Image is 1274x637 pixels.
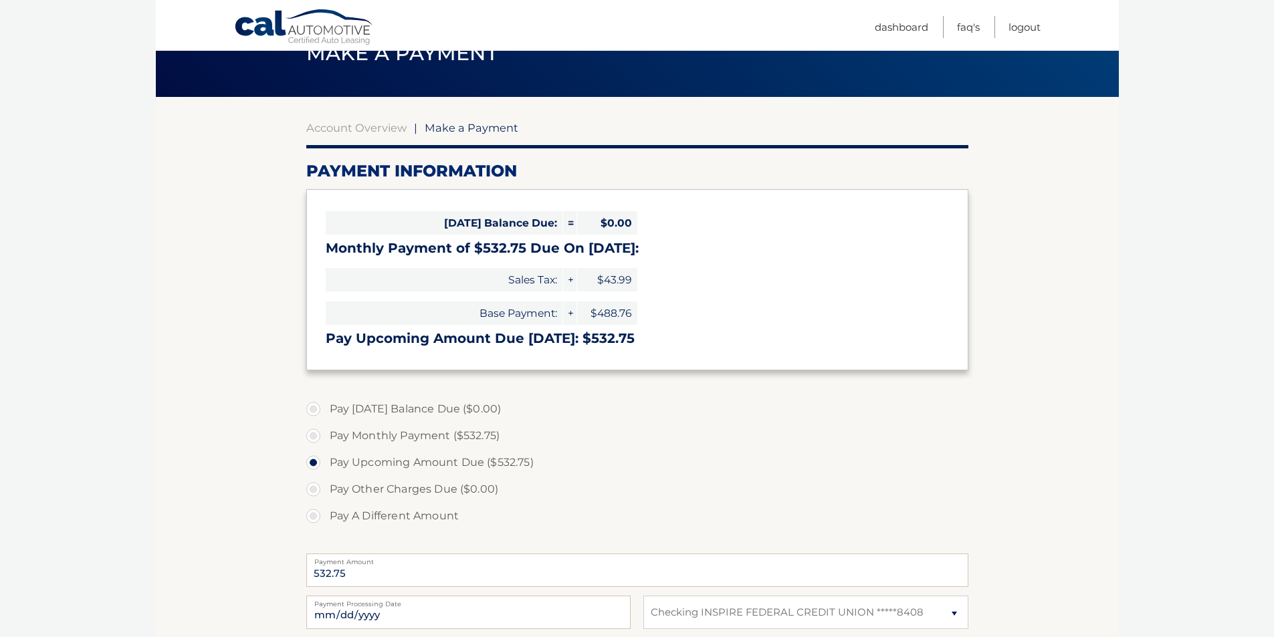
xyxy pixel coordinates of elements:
a: Dashboard [875,16,928,38]
span: | [414,121,417,134]
a: FAQ's [957,16,980,38]
a: Cal Automotive [234,9,375,47]
span: Base Payment: [326,301,562,325]
span: $0.00 [577,211,637,235]
span: + [563,268,576,291]
span: = [563,211,576,235]
label: Pay Upcoming Amount Due ($532.75) [306,449,968,476]
h3: Monthly Payment of $532.75 Due On [DATE]: [326,240,949,257]
span: + [563,301,576,325]
label: Payment Amount [306,553,968,564]
span: Sales Tax: [326,268,562,291]
span: $488.76 [577,301,637,325]
input: Payment Amount [306,553,968,587]
span: Make a Payment [306,41,498,66]
label: Pay A Different Amount [306,503,968,529]
label: Pay Other Charges Due ($0.00) [306,476,968,503]
label: Pay Monthly Payment ($532.75) [306,422,968,449]
label: Pay [DATE] Balance Due ($0.00) [306,396,968,422]
a: Logout [1008,16,1041,38]
span: Make a Payment [425,121,518,134]
span: [DATE] Balance Due: [326,211,562,235]
label: Payment Processing Date [306,596,631,606]
a: Account Overview [306,121,407,134]
h3: Pay Upcoming Amount Due [DATE]: $532.75 [326,330,949,347]
input: Payment Date [306,596,631,629]
span: $43.99 [577,268,637,291]
h2: Payment Information [306,161,968,181]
